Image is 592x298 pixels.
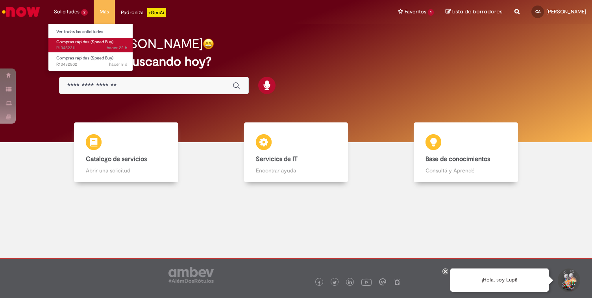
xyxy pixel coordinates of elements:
img: logo_footer_ambev_rotulo_gray.png [168,267,214,283]
time: 20/08/2025 12:50:04 [109,61,127,67]
a: Base de conocimientos Consultá y Aprendé [381,122,551,183]
img: logo_footer_naosei.png [394,278,401,285]
span: Compras rápidas (Speed Buy) [56,39,113,45]
span: Solicitudes [54,8,80,16]
img: logo_footer_youtube.png [361,277,372,287]
div: Padroniza [121,8,166,17]
time: 27/08/2025 11:59:29 [107,45,127,51]
b: Base de conocimientos [425,155,490,163]
span: hacer 8 d [109,61,127,67]
img: ServiceNow [1,4,41,20]
p: Consultá y Aprendé [425,167,506,174]
a: Abrir R13432502 : Compras rápidas (Speed Buy) [48,54,135,68]
p: Encontrar ayuda [256,167,337,174]
a: Abrir R13452311 : Compras rápidas (Speed Buy) [48,38,135,52]
span: Favoritos [405,8,426,16]
h2: ¿Qué estás buscando hoy? [59,55,533,68]
p: +GenAi [147,8,166,17]
img: logo_footer_twitter.png [333,281,337,285]
a: Catalogo de servicios Abrir una solicitud [41,122,211,183]
span: 2 [81,9,88,16]
span: Compras rápidas (Speed Buy) [56,55,113,61]
img: logo_footer_workplace.png [379,278,386,285]
div: ¡Hola, soy Lupi! [450,268,549,292]
a: Servicios de IT Encontrar ayuda [211,122,381,183]
span: Lista de borradores [452,8,503,15]
b: Catalogo de servicios [86,155,147,163]
a: Ver todas las solicitudes [48,28,135,36]
span: [PERSON_NAME] [546,8,586,15]
p: Abrir una solicitud [86,167,166,174]
b: Servicios de IT [256,155,298,163]
span: R13452311 [56,45,127,51]
span: Más [100,8,109,16]
span: R13432502 [56,61,127,68]
a: Lista de borradores [446,8,503,16]
span: CA [535,9,540,14]
img: logo_footer_facebook.png [317,281,321,285]
img: happy-face.png [203,38,214,50]
img: logo_footer_linkedin.png [348,280,352,285]
ul: Solicitudes [48,24,133,71]
button: Iniciar conversación de soporte [557,268,580,292]
span: 1 [428,9,434,16]
span: hacer 22 h [107,45,127,51]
